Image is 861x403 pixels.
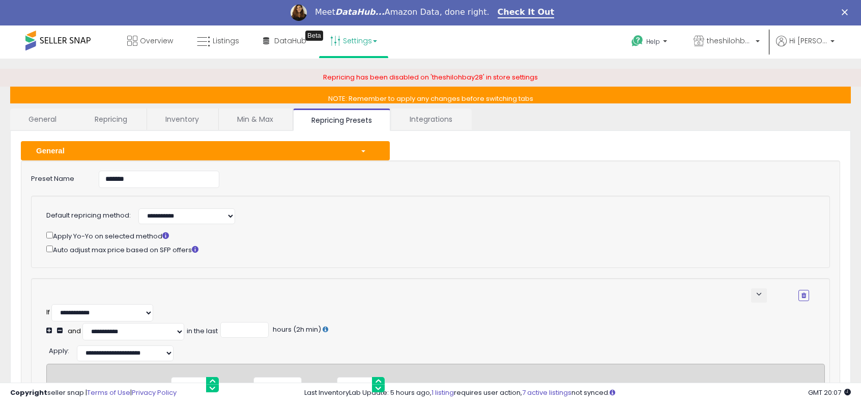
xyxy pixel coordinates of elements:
a: Min & Max [219,109,292,130]
img: Profile image for Georgie [291,5,307,21]
div: minutes [394,377,420,390]
i: Get Help [631,35,644,47]
a: Inventory [147,109,217,130]
a: Repricing Presets [293,109,390,131]
i: Click here to read more about un-synced listings. [610,389,615,396]
div: Change price by [108,377,163,390]
span: Apply [49,346,68,356]
div: Meet Amazon Data, done right. [315,7,490,17]
a: Listings [189,25,247,56]
a: Integrations [391,109,471,130]
div: Auto adjust max price based on SFP offers [46,244,809,255]
a: Hi [PERSON_NAME] [776,36,835,59]
span: hours (2h min) [271,325,321,334]
i: Remove Condition [801,292,806,299]
span: Repricing has been disabled on 'theshilohbay28' in store settings [323,72,538,82]
span: DataHub [274,36,306,46]
a: Overview [120,25,181,56]
a: 7 active listings [522,388,571,397]
label: Preset Name [23,171,91,184]
div: every [310,377,329,390]
a: DataHub [255,25,314,56]
div: Type: [228,377,246,390]
a: Terms of Use [87,388,130,397]
a: 1 listing [432,388,454,397]
a: Check It Out [498,7,555,18]
a: Repricing [76,109,146,130]
div: Last InventoryLab Update: 5 hours ago, requires user action, not synced. [304,388,851,398]
span: Help [646,37,660,46]
strong: Copyright [10,388,47,397]
span: 2025-09-11 20:07 GMT [808,388,851,397]
span: theshilohbay28 [707,36,753,46]
div: Close [842,9,852,15]
a: theshilohbay28 [686,25,767,59]
div: General [28,145,353,156]
span: Hi [PERSON_NAME] [789,36,827,46]
div: in the last [187,327,218,336]
span: keyboard_arrow_down [754,289,764,299]
a: Privacy Policy [132,388,177,397]
button: General [21,141,390,160]
a: General [10,109,75,130]
label: Default repricing method: [46,211,131,221]
div: Tooltip anchor [305,31,323,41]
span: Overview [140,36,173,46]
i: DataHub... [335,7,385,17]
p: NOTE: Remember to apply any changes before switching tabs [10,87,851,103]
a: Settings [323,25,385,56]
div: Apply Yo-Yo on selected method [46,230,809,241]
div: seller snap | | [10,388,177,398]
span: Listings [213,36,239,46]
button: keyboard_arrow_down [751,288,767,303]
div: : [49,343,69,356]
a: Help [623,27,677,59]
